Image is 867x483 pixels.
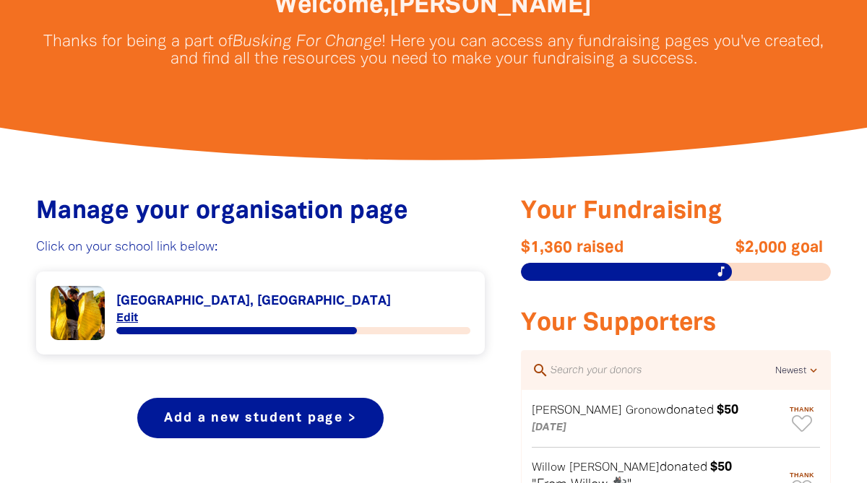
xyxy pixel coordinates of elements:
[521,313,717,335] span: Your Supporters
[532,463,566,473] em: Willow
[36,201,407,223] span: Manage your organisation page
[532,419,781,437] p: [DATE]
[666,404,714,416] span: donated
[521,201,722,223] span: Your Fundraising
[137,398,383,438] a: Add a new student page >
[521,239,676,256] span: $1,360 raised
[233,35,381,49] em: Busking For Change
[532,362,549,379] i: search
[549,361,775,380] input: Search your donors
[626,406,666,416] em: Gronow
[710,461,732,473] em: $50
[715,265,728,278] i: music_note
[660,461,707,473] span: donated
[717,404,738,416] em: $50
[569,463,660,473] em: [PERSON_NAME]
[668,239,823,256] span: $2,000 goal
[784,406,820,413] span: Thank
[784,400,820,437] button: Thank
[43,33,824,68] p: Thanks for being a part of ! Here you can access any fundraising pages you've created, and find a...
[51,286,470,340] div: Paginated content
[36,239,485,256] p: Click on your school link below:
[532,406,622,416] em: [PERSON_NAME]
[784,471,820,479] span: Thank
